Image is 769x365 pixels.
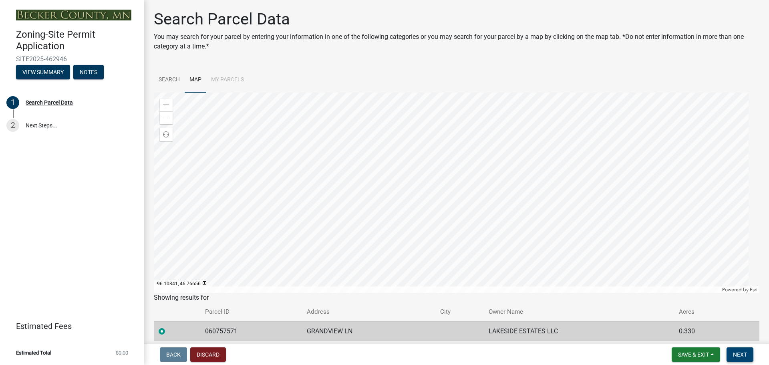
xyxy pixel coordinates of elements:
div: 2 [6,119,19,132]
th: Address [302,302,435,321]
td: 0.330 [674,321,736,341]
a: Map [185,67,206,93]
td: LAKESIDE ESTATES LLC [484,321,674,341]
wm-modal-confirm: Notes [73,69,104,76]
div: Powered by [720,286,759,293]
button: Discard [190,347,226,362]
td: 060757571 [200,321,302,341]
span: $0.00 [116,350,128,355]
div: Zoom in [160,99,173,111]
a: Search [154,67,185,93]
td: GRANDVIEW LN [302,321,435,341]
wm-modal-confirm: Summary [16,69,70,76]
h1: Search Parcel Data [154,10,759,29]
span: Save & Exit [678,351,709,358]
div: Find my location [160,128,173,141]
button: View Summary [16,65,70,79]
th: Parcel ID [200,302,302,321]
div: Showing results for [154,293,759,302]
th: Owner Name [484,302,674,321]
button: Back [160,347,187,362]
a: Esri [750,287,757,292]
th: Acres [674,302,736,321]
p: You may search for your parcel by entering your information in one of the following categories or... [154,32,759,51]
a: Estimated Fees [6,318,131,334]
img: Becker County, Minnesota [16,10,131,20]
th: City [435,302,484,321]
div: Zoom out [160,111,173,124]
button: Notes [73,65,104,79]
button: Next [727,347,753,362]
div: Search Parcel Data [26,100,73,105]
span: Estimated Total [16,350,51,355]
span: Next [733,351,747,358]
h4: Zoning-Site Permit Application [16,29,138,52]
div: 1 [6,96,19,109]
span: Back [166,351,181,358]
span: SITE2025-462946 [16,55,128,63]
button: Save & Exit [672,347,720,362]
